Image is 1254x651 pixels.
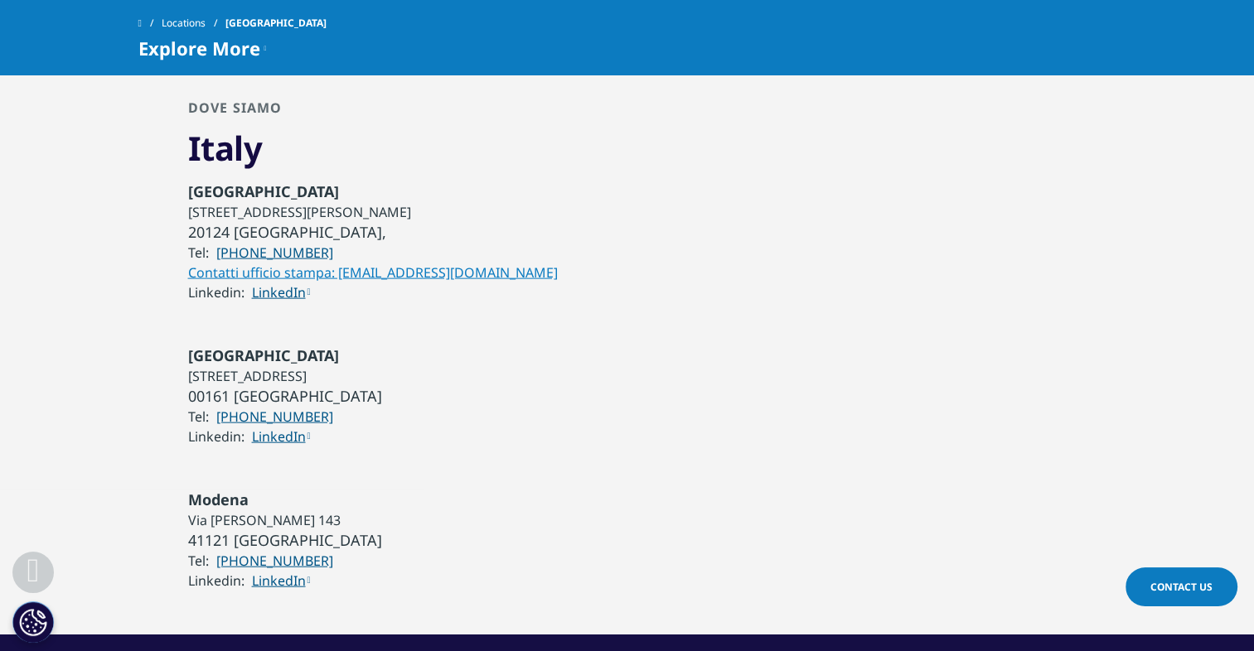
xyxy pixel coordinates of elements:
li: [STREET_ADDRESS][PERSON_NAME] [188,202,558,222]
span: Tel: [188,552,209,570]
span: [GEOGRAPHIC_DATA] [188,345,339,365]
a: Contact Us [1126,567,1237,606]
span: Contact Us [1150,580,1213,594]
a: Contatti ufficio stampa: [EMAIL_ADDRESS][DOMAIN_NAME] [188,263,558,282]
span: Linkedin: [188,283,245,301]
a: [PHONE_NUMBER] [216,552,333,570]
span: Linkedin: [188,427,245,446]
a: [PHONE_NUMBER] [216,244,333,262]
span: Explore More [138,38,260,58]
div: Dove siamo [188,99,558,128]
span: 41121 [GEOGRAPHIC_DATA] [188,530,382,550]
a: [PHONE_NUMBER] [216,407,333,426]
span: Linkedin: [188,571,245,590]
span: 00161 [GEOGRAPHIC_DATA] [188,386,382,406]
span: Tel: [188,244,209,262]
span: Tel: [188,407,209,426]
h3: Italy [188,128,558,169]
a: LinkedIn [252,283,311,301]
a: Locations [162,8,225,38]
li: Via [PERSON_NAME] 143 [188,510,382,530]
li: [STREET_ADDRESS] [188,366,382,386]
a: LinkedIn [252,571,311,590]
span: 20124 [GEOGRAPHIC_DATA], [188,222,386,242]
span: Modena [188,489,249,509]
button: Cookies Settings [12,601,54,643]
a: LinkedIn [252,427,311,446]
span: [GEOGRAPHIC_DATA] [225,8,327,38]
span: [GEOGRAPHIC_DATA] [188,181,339,201]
